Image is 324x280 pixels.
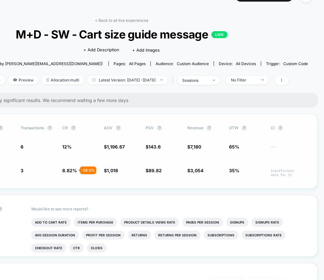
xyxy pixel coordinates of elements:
span: $ [146,144,161,149]
span: Transactions [21,125,44,130]
span: 1,018 [107,168,118,173]
li: Subscriptions [204,231,238,240]
span: $ [187,144,201,149]
img: calendar [92,78,96,81]
span: 6 [21,144,23,149]
img: rebalance [47,78,49,82]
li: Returns [128,231,151,240]
span: 3 [21,168,23,173]
img: end [213,80,215,81]
li: Items Per Purchase [74,218,117,227]
img: end [160,79,163,81]
div: Audience: [156,61,209,66]
span: 65% [229,144,239,149]
div: - 26.5 % [80,166,96,174]
li: Avg Session Duration [31,231,79,240]
div: Trigger: [266,61,308,66]
span: Custom Code [283,61,308,66]
button: ? [116,125,121,131]
span: + Add Description [83,47,119,53]
span: 7,180 [190,144,201,149]
li: Checkout Rate [31,243,66,252]
span: Latest Version: [DATE] - [DATE] [87,76,167,84]
span: 3,054 [190,168,203,173]
span: $ [146,168,162,173]
span: Insufficient data for CI [271,169,306,177]
span: $ [187,168,203,173]
span: CR [62,125,68,130]
li: Pages Per Session [182,218,223,227]
div: Pages: [114,61,146,66]
a: < Back to all live experiences [95,18,148,23]
button: ? [157,125,162,131]
span: 1,196.67 [107,144,125,149]
li: Returns Per Session [154,231,200,240]
li: Profit Per Session [82,231,124,240]
p: LIVE [211,31,227,38]
span: 8.82 % [62,168,77,173]
span: 143.6 [149,144,161,149]
span: CI [271,125,306,131]
span: AOV [104,125,113,130]
p: Would like to see more reports? [31,207,306,211]
span: + Add Images [132,47,160,53]
span: PSV [146,125,154,130]
li: Add To Cart Rate [31,218,71,227]
li: Subscriptions Rate [242,231,286,240]
button: ? [71,125,76,131]
div: sessions [182,78,208,83]
span: $ [104,144,125,149]
button: ? [207,125,212,131]
span: | [171,76,177,85]
li: Product Details Views Rate [120,218,179,227]
li: Signups [226,218,248,227]
span: Custom Audience [177,61,209,66]
li: Ctr [69,243,84,252]
li: Signups Rate [252,218,283,227]
span: 35% [229,168,239,173]
span: Allocation: multi [42,76,84,84]
button: ? [47,125,52,131]
div: No Filter [231,78,257,82]
li: Clicks [87,243,107,252]
button: ? [242,125,247,131]
span: all pages [129,61,146,66]
span: Preview [8,76,38,84]
span: 89.82 [149,168,162,173]
button: ? [278,125,283,131]
span: all devices [236,61,256,66]
img: end [261,79,264,81]
span: $ [104,168,118,173]
span: OTW [229,125,264,131]
span: Revenue [187,125,203,130]
span: Device: [214,61,261,66]
span: 12 % [62,144,72,149]
span: --- [271,145,306,154]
